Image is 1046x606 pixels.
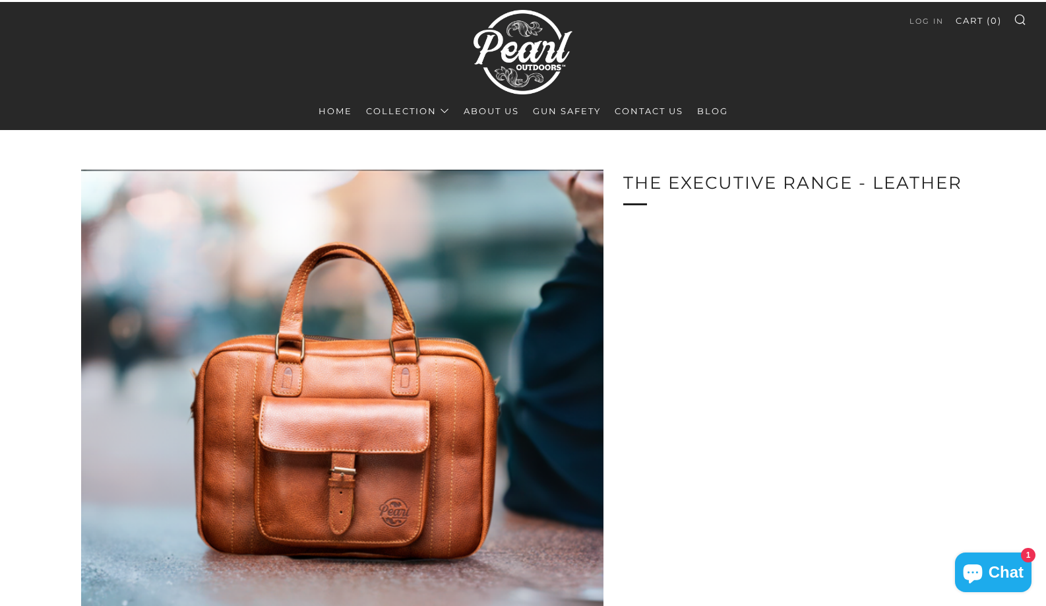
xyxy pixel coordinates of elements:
[464,100,519,121] a: About Us
[909,11,944,32] a: Log in
[956,10,1002,31] a: Cart (0)
[366,100,450,121] a: Collection
[991,15,998,26] span: 0
[533,100,601,121] a: Gun Safety
[697,100,728,121] a: Blog
[951,553,1035,595] inbox-online-store-chat: Shopify online store chat
[615,100,683,121] a: Contact Us
[474,4,572,100] img: Pearl Outdoors | Luxury Leather Pistol Bags & Executive Range Bags
[623,170,965,197] h1: The Executive Range - Leather
[319,100,352,121] a: Home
